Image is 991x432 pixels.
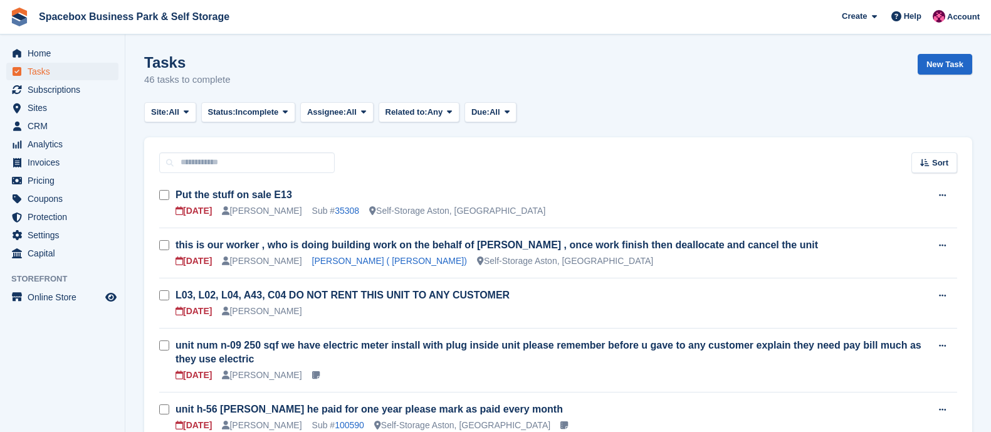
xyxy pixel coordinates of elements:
span: Assignee: [307,106,346,119]
a: menu [6,245,118,262]
span: Online Store [28,288,103,306]
span: Site: [151,106,169,119]
button: Status: Incomplete [201,102,295,123]
span: Invoices [28,154,103,171]
img: Avishka Chauhan [933,10,945,23]
a: menu [6,135,118,153]
div: Self-Storage Aston, [GEOGRAPHIC_DATA] [477,255,653,268]
button: Assignee: All [300,102,374,123]
span: Incomplete [236,106,279,119]
span: Settings [28,226,103,244]
a: menu [6,154,118,171]
span: Status: [208,106,236,119]
div: Self-Storage Aston, [GEOGRAPHIC_DATA] [369,204,545,218]
a: menu [6,226,118,244]
span: All [490,106,500,119]
a: unit h-56 [PERSON_NAME] he paid for one year please mark as paid every month [176,404,563,414]
div: [PERSON_NAME] [222,204,301,218]
a: Preview store [103,290,118,305]
a: 35308 [335,206,359,216]
a: 100590 [335,420,364,430]
span: Tasks [28,63,103,80]
a: menu [6,117,118,135]
span: Pricing [28,172,103,189]
span: Create [842,10,867,23]
span: CRM [28,117,103,135]
button: Site: All [144,102,196,123]
button: Related to: Any [379,102,459,123]
span: Any [427,106,443,119]
div: [DATE] [176,255,212,268]
a: Put the stuff on sale E13 [176,189,292,200]
span: All [346,106,357,119]
span: Storefront [11,273,125,285]
div: [DATE] [176,419,212,432]
a: [PERSON_NAME] ( [PERSON_NAME]) [312,256,467,266]
div: Self-Storage Aston, [GEOGRAPHIC_DATA] [374,419,550,432]
div: [DATE] [176,369,212,382]
a: New Task [918,54,972,75]
span: Analytics [28,135,103,153]
span: Sites [28,99,103,117]
span: Subscriptions [28,81,103,98]
span: Coupons [28,190,103,208]
div: Sub # [312,419,364,432]
a: menu [6,172,118,189]
span: Home [28,45,103,62]
div: [DATE] [176,305,212,318]
div: [DATE] [176,204,212,218]
a: L03, L02, L04, A43, C04 DO NOT RENT THIS UNIT TO ANY CUSTOMER [176,290,510,300]
div: [PERSON_NAME] [222,255,301,268]
div: [PERSON_NAME] [222,305,301,318]
img: stora-icon-8386f47178a22dfd0bd8f6a31ec36ba5ce8667c1dd55bd0f319d3a0aa187defe.svg [10,8,29,26]
h1: Tasks [144,54,231,71]
a: menu [6,45,118,62]
span: Help [904,10,921,23]
p: 46 tasks to complete [144,73,231,87]
a: this is our worker , who is doing building work on the behalf of [PERSON_NAME] , once work finish... [176,240,818,250]
span: Capital [28,245,103,262]
a: menu [6,63,118,80]
span: Account [947,11,980,23]
div: Sub # [312,204,360,218]
a: unit num n-09 250 sqf we have electric meter install with plug inside unit please remember before... [176,340,921,364]
span: Sort [932,157,948,169]
a: Spacebox Business Park & Self Storage [34,6,234,27]
span: Protection [28,208,103,226]
a: menu [6,81,118,98]
button: Due: All [464,102,516,123]
div: [PERSON_NAME] [222,369,301,382]
span: All [169,106,179,119]
a: menu [6,99,118,117]
span: Due: [471,106,490,119]
span: Related to: [385,106,427,119]
a: menu [6,208,118,226]
a: menu [6,288,118,306]
div: [PERSON_NAME] [222,419,301,432]
a: menu [6,190,118,208]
